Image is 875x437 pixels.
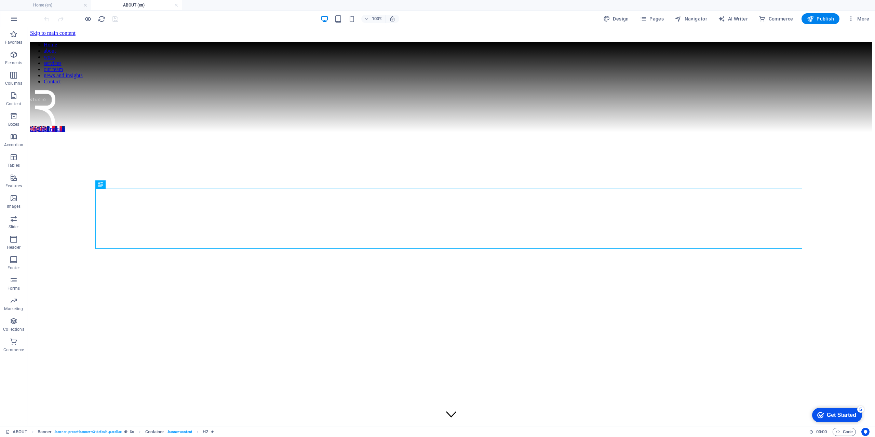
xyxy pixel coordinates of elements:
i: This element contains a background [130,430,134,434]
p: Slider [9,224,19,230]
h6: 100% [372,15,382,23]
i: This element is a customizable preset [124,430,127,434]
span: Code [836,428,853,436]
p: Features [5,183,22,189]
p: Marketing [4,306,23,312]
button: Usercentrics [861,428,870,436]
p: Boxes [8,122,19,127]
p: Forms [8,286,20,291]
span: Click to select. Double-click to edit [203,428,208,436]
span: . banner-content [167,428,192,436]
div: Design (Ctrl+Alt+Y) [601,13,632,24]
button: Pages [637,13,667,24]
button: Design [601,13,632,24]
div: 5 [51,1,57,8]
span: Navigator [675,15,707,22]
span: AI Writer [718,15,748,22]
a: Click to cancel selection. Double-click to open Pages [5,428,28,436]
i: Element contains an animation [211,430,214,434]
span: : [821,429,822,434]
button: Code [833,428,856,436]
button: reload [97,15,106,23]
span: Pages [640,15,664,22]
nav: breadcrumb [38,428,214,436]
button: Commerce [756,13,796,24]
i: Reload page [98,15,106,23]
span: Publish [807,15,834,22]
button: AI Writer [715,13,751,24]
span: More [848,15,869,22]
button: 100% [361,15,386,23]
p: Commerce [3,347,24,353]
div: Get Started [20,8,50,14]
h6: Session time [809,428,827,436]
button: Click here to leave preview mode and continue editing [84,15,92,23]
span: Click to select. Double-click to edit [38,428,52,436]
div: Get Started 5 items remaining, 0% complete [5,3,55,18]
p: Columns [5,81,22,86]
p: Accordion [4,142,23,148]
p: Tables [8,163,20,168]
a: Skip to main content [3,3,48,9]
p: Header [7,245,21,250]
p: Elements [5,60,23,66]
span: . banner .preset-banner-v3-default .parallax [54,428,122,436]
button: More [845,13,872,24]
h4: ABOUT (en) [91,1,182,9]
button: Navigator [672,13,710,24]
i: On resize automatically adjust zoom level to fit chosen device. [389,16,395,22]
p: Content [6,101,21,107]
p: Images [7,204,21,209]
span: Click to select. Double-click to edit [145,428,164,436]
span: Commerce [759,15,793,22]
p: Footer [8,265,20,271]
span: 00 00 [816,428,827,436]
p: Collections [3,327,24,332]
p: Favorites [5,40,22,45]
button: Publish [802,13,839,24]
span: Design [603,15,629,22]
